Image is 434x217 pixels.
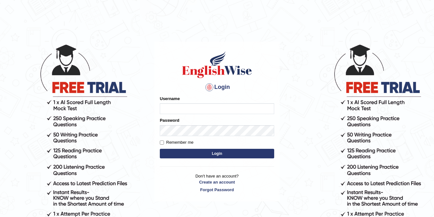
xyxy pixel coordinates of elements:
[160,82,274,92] h4: Login
[160,149,274,158] button: Login
[160,179,274,185] a: Create an account
[160,173,274,193] p: Don't have an account?
[160,139,193,146] label: Remember me
[181,50,253,79] img: Logo of English Wise sign in for intelligent practice with AI
[160,117,179,123] label: Password
[160,96,180,102] label: Username
[160,141,164,145] input: Remember me
[160,187,274,193] a: Forgot Password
